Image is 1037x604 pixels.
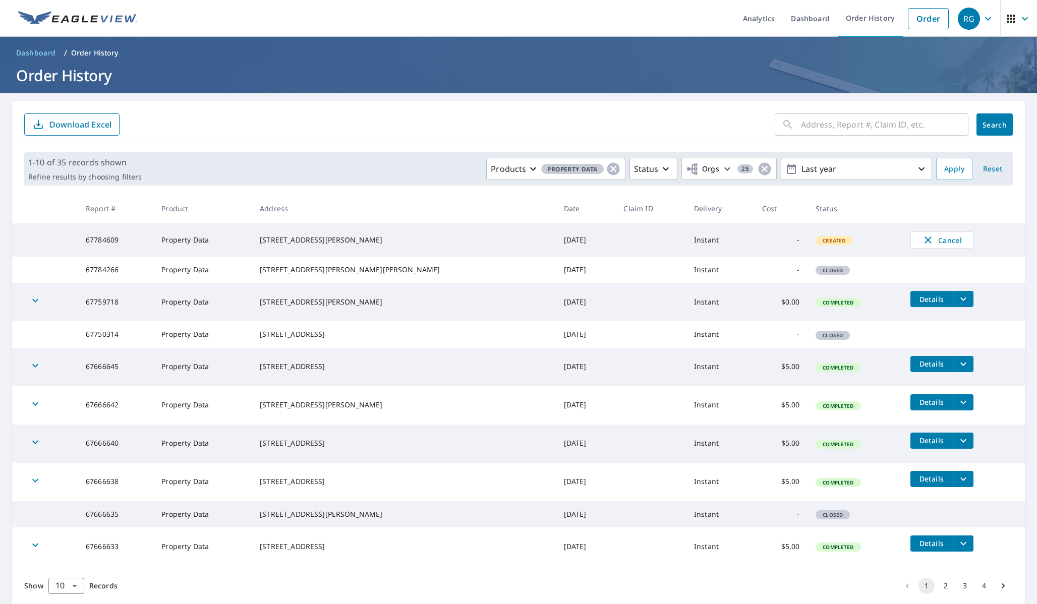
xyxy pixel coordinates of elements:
span: Completed [817,402,859,409]
button: Go to page 2 [938,578,954,594]
td: Instant [686,321,754,347]
span: Completed [817,543,859,551]
span: 25 [737,165,753,172]
button: detailsBtn-67666642 [910,394,953,410]
td: 67759718 [78,283,153,321]
td: [DATE] [556,425,616,463]
td: $5.00 [754,425,808,463]
td: Property Data [153,425,252,463]
td: 67666640 [78,425,153,463]
span: Reset [981,163,1005,175]
th: Product [153,194,252,223]
h1: Order History [12,65,1025,86]
span: Records [89,581,118,590]
span: Details [916,294,947,304]
p: Order History [71,48,119,58]
th: Delivery [686,194,754,223]
span: Dashboard [16,48,56,58]
button: detailsBtn-67666640 [910,433,953,449]
td: Instant [686,463,754,501]
div: [STREET_ADDRESS][PERSON_NAME][PERSON_NAME] [260,265,547,275]
nav: pagination navigation [898,578,1013,594]
li: / [64,47,67,59]
td: Property Data [153,321,252,347]
td: [DATE] [556,321,616,347]
td: [DATE] [556,223,616,257]
button: filesDropdownBtn-67666633 [953,535,973,552]
td: $5.00 [754,386,808,425]
button: ProductsProperty Data [486,158,625,180]
td: Instant [686,386,754,425]
button: Search [976,113,1013,136]
input: Address, Report #, Claim ID, etc. [801,110,968,139]
span: Completed [817,299,859,306]
div: [STREET_ADDRESS] [260,361,547,372]
td: 67784609 [78,223,153,257]
td: Instant [686,223,754,257]
button: Status [629,158,677,180]
td: Property Data [153,223,252,257]
td: 67750314 [78,321,153,347]
button: detailsBtn-67666645 [910,356,953,372]
td: Property Data [153,463,252,501]
span: Apply [944,163,964,175]
span: Details [916,474,947,484]
td: - [754,257,808,283]
span: Details [916,359,947,369]
span: Completed [817,479,859,486]
td: Property Data [153,386,252,425]
p: Status [634,163,659,175]
button: Apply [936,158,972,180]
button: Cancel [910,231,973,249]
div: [STREET_ADDRESS][PERSON_NAME] [260,509,547,519]
span: Property Data [541,164,603,174]
td: Property Data [153,348,252,386]
td: 67666638 [78,463,153,501]
img: EV Logo [18,11,137,26]
button: filesDropdownBtn-67666640 [953,433,973,449]
button: Last year [781,158,932,180]
td: Instant [686,257,754,283]
th: Status [808,194,902,223]
div: [STREET_ADDRESS] [260,329,547,339]
span: Orgs [686,163,720,175]
td: [DATE] [556,257,616,283]
td: [DATE] [556,386,616,425]
button: filesDropdownBtn-67666642 [953,394,973,410]
td: $0.00 [754,283,808,321]
th: Cost [754,194,808,223]
button: Go to next page [995,578,1011,594]
span: Completed [817,364,859,371]
div: [STREET_ADDRESS] [260,476,547,487]
th: Claim ID [615,194,686,223]
div: [STREET_ADDRESS] [260,438,547,448]
td: Instant [686,425,754,463]
button: page 1 [918,578,935,594]
span: Search [985,120,1005,130]
button: filesDropdownBtn-67666638 [953,471,973,487]
p: Download Excel [49,119,111,130]
td: Property Data [153,527,252,566]
span: Details [916,436,947,445]
td: - [754,223,808,257]
button: filesDropdownBtn-67759718 [953,291,973,307]
button: Orgs25 [681,158,777,180]
p: Refine results by choosing filters [28,172,142,182]
button: filesDropdownBtn-67666645 [953,356,973,372]
td: Instant [686,348,754,386]
a: Order [908,8,949,29]
button: Go to page 3 [957,578,973,594]
span: Closed [817,332,849,339]
td: 67666635 [78,501,153,527]
td: [DATE] [556,283,616,321]
th: Report # [78,194,153,223]
td: - [754,321,808,347]
td: 67666645 [78,348,153,386]
td: - [754,501,808,527]
button: Go to page 4 [976,578,992,594]
nav: breadcrumb [12,45,1025,61]
td: 67666642 [78,386,153,425]
button: detailsBtn-67666638 [910,471,953,487]
span: Details [916,538,947,548]
div: [STREET_ADDRESS] [260,541,547,552]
